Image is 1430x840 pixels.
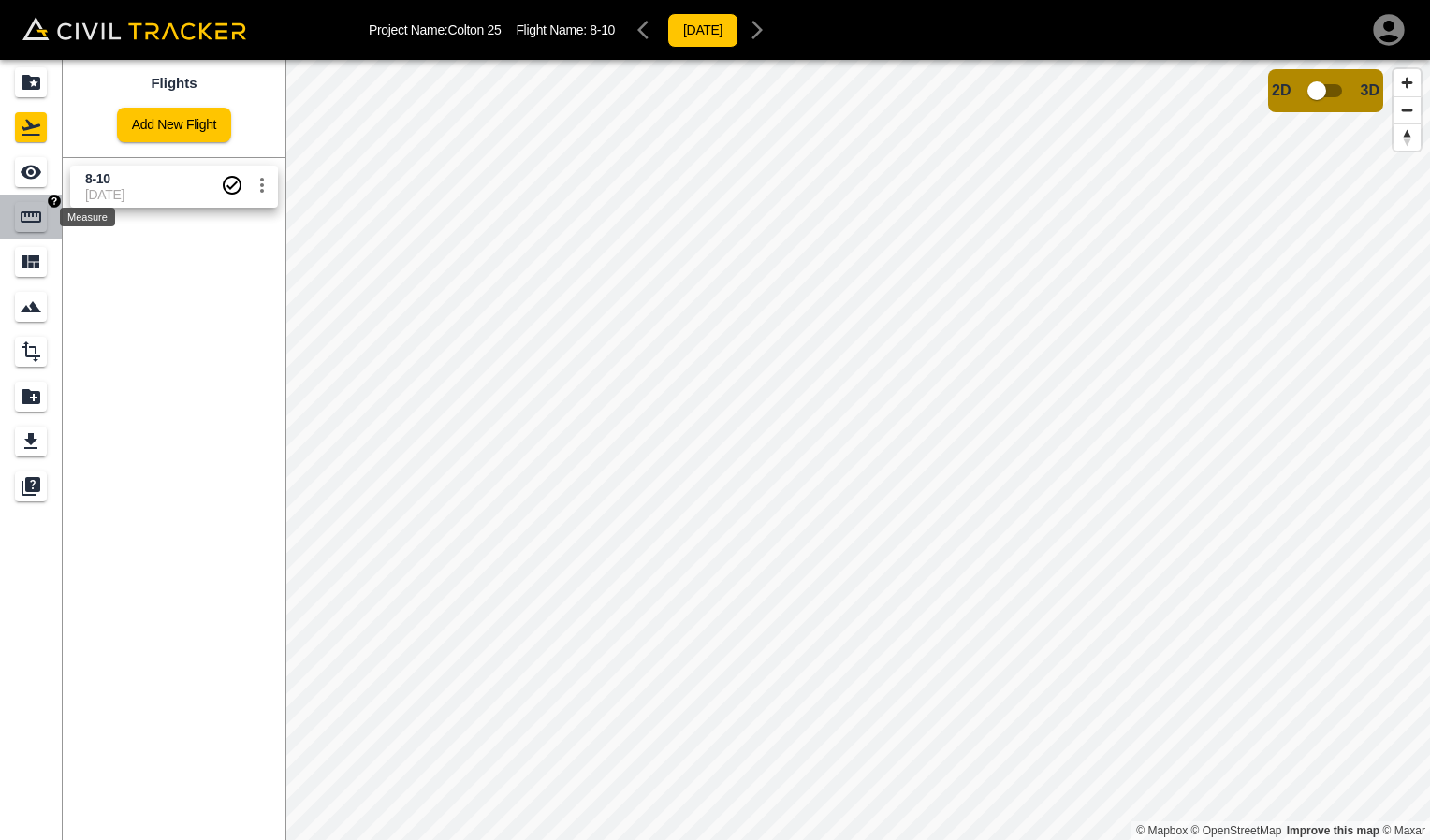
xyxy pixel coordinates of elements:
[1361,82,1379,99] span: 3D
[1272,82,1291,99] span: 2D
[590,22,615,37] span: 8-10
[1394,96,1421,123] button: Zoom out
[1191,824,1282,837] a: OpenStreetMap
[369,22,501,37] p: Project Name: Colton 25
[1394,123,1421,151] button: Reset bearing to north
[1287,824,1379,837] a: Map feedback
[285,60,1430,840] canvas: Map
[22,17,246,40] img: Civil Tracker
[667,13,738,48] button: [DATE]
[1136,824,1188,837] a: Mapbox
[1394,69,1421,96] button: Zoom in
[516,22,615,37] p: Flight Name:
[60,208,115,226] div: Measure
[1382,824,1425,837] a: Maxar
